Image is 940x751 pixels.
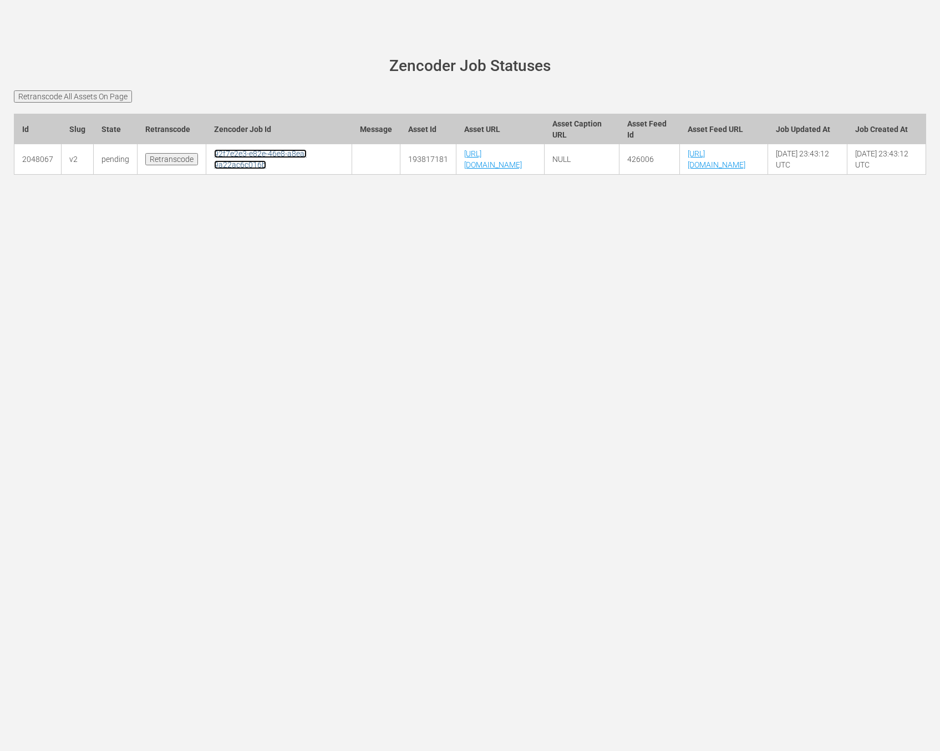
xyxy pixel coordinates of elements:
th: Job Updated At [768,114,847,144]
td: pending [94,144,138,175]
input: Retranscode [145,153,198,165]
h1: Zencoder Job Statuses [29,58,911,75]
td: [DATE] 23:43:12 UTC [768,144,847,175]
th: Asset Feed URL [680,114,768,144]
td: v2 [62,144,94,175]
input: Retranscode All Assets On Page [14,90,132,103]
th: Asset Id [400,114,456,144]
th: Asset Caption URL [544,114,619,144]
td: 2048067 [14,144,62,175]
th: Asset URL [456,114,544,144]
td: 193817181 [400,144,456,175]
th: Message [352,114,400,144]
td: 426006 [619,144,680,175]
th: Id [14,114,62,144]
th: Asset Feed Id [619,114,680,144]
th: Zencoder Job Id [206,114,352,144]
th: Retranscode [138,114,206,144]
th: Slug [62,114,94,144]
a: [URL][DOMAIN_NAME] [688,149,745,169]
a: 92f7e2e3-e82e-46e8-a8ea-9a22ac6c016b [214,149,307,169]
th: State [94,114,138,144]
td: [DATE] 23:43:12 UTC [847,144,926,175]
a: [URL][DOMAIN_NAME] [464,149,522,169]
td: NULL [544,144,619,175]
th: Job Created At [847,114,926,144]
